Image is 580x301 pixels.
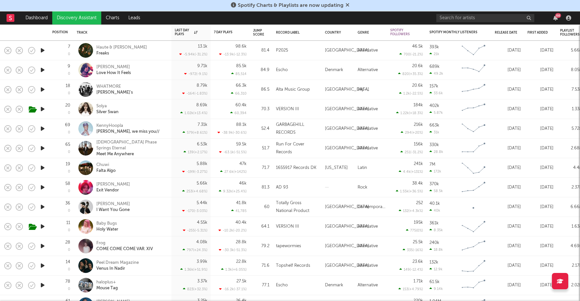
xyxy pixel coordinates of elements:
[96,201,130,213] a: [PERSON_NAME]I Want You Gone
[66,162,70,166] div: 19
[96,188,130,193] div: Exit Vendor
[96,266,139,272] div: Venus In Nadir
[65,201,70,205] div: 36
[68,150,70,154] div: 0
[495,164,521,172] div: [DATE]
[429,143,439,147] div: 330k
[68,64,70,68] div: 9
[96,182,130,193] a: [PERSON_NAME]Exit Vendor
[412,260,423,264] div: 23.6k
[527,66,554,74] div: [DATE]
[495,281,521,289] div: [DATE]
[414,123,423,127] div: 216k
[495,262,521,270] div: [DATE]
[429,202,440,206] div: 40.1k
[253,242,269,250] div: 79.2
[276,199,318,215] div: Totally Gross National Product
[527,281,554,289] div: [DATE]
[459,121,488,137] svg: Chart title
[276,121,318,137] div: GARBAGEHILL RECORDS
[96,45,147,56] a: Haute & [PERSON_NAME]Freaks
[412,44,423,49] div: 46.5k
[253,184,269,191] div: 81.3
[253,262,269,270] div: 71.6
[96,103,119,109] div: Solya
[429,52,439,56] div: 21k
[459,218,488,235] svg: Chart title
[96,162,116,174] a: ChuwiFalta Algo
[196,240,207,244] div: 4.08k
[325,242,369,250] div: [GEOGRAPHIC_DATA]
[358,144,378,152] div: Alternative
[527,262,554,270] div: [DATE]
[65,103,70,108] div: 20
[325,164,348,172] div: [US_STATE]
[495,47,521,54] div: [DATE]
[325,223,369,231] div: [GEOGRAPHIC_DATA]
[358,281,378,289] div: Alternative
[396,111,423,115] div: 1.22k ( +18.3 % )
[459,160,488,176] svg: Chart title
[325,66,343,74] div: Denmark
[198,123,207,127] div: 7.31k
[560,29,580,37] div: Playlist Followers
[182,209,207,213] div: -170 ( -3.03 % )
[66,84,70,88] div: 18
[429,182,439,186] div: 370k
[231,91,247,96] div: 66,310
[236,142,247,146] div: 59.5k
[197,260,207,264] div: 3.99k
[253,29,264,37] div: Jump Score
[183,248,207,252] div: 797 ( +24.3 % )
[399,209,423,213] div: 132 ( +4.3k % )
[429,287,443,291] div: 9.14k
[253,223,269,231] div: 64.1
[197,279,207,283] div: 3.37k
[219,150,247,154] div: -63.1k ( -51.5 % )
[429,267,443,271] div: 12.9k
[358,105,378,113] div: Alternative
[429,123,439,128] div: 663k
[183,228,207,233] div: -255 ( -5.31 % )
[253,86,269,94] div: 86.5
[429,280,440,284] div: 61.5k
[400,150,423,154] div: 251 ( -31.2 % )
[253,47,269,54] div: 81.4
[253,105,269,113] div: 70.3
[52,11,101,24] a: Discovery Assistant
[399,52,423,56] div: 700 ( -21.2 % )
[221,267,247,272] div: 1.3k ( +6.05 % )
[358,164,367,172] div: Latin
[429,71,443,76] div: 49.2k
[495,66,521,74] div: [DATE]
[276,164,316,172] div: 1655917 Records DK
[68,170,70,173] div: 0
[253,125,269,133] div: 52.4
[276,86,310,94] div: Alta Music Group
[96,123,159,135] a: KennyHoopla[PERSON_NAME], we miss you//
[68,268,70,271] div: 0
[459,258,488,274] svg: Chart title
[358,125,378,133] div: Alternative
[68,131,70,134] div: 0
[68,72,70,76] div: 0
[96,151,167,157] div: Meet Me Anywhere
[183,130,207,135] div: 579 ( +8.61 % )
[235,103,247,107] div: 60.4k
[96,240,153,246] div: Frog
[68,287,70,291] div: 0
[231,72,247,76] div: 85,514
[96,182,130,188] div: [PERSON_NAME]
[495,105,521,113] div: [DATE]
[416,201,423,205] div: 252
[96,140,167,151] div: [DEMOGRAPHIC_DATA] Phase Springs Eternal
[325,125,369,133] div: [GEOGRAPHIC_DATA]
[236,123,247,127] div: 88.1k
[358,86,384,94] div: Hip-Hop/Rap
[276,281,288,289] div: Escho
[527,86,554,94] div: [DATE]
[429,30,478,34] div: Spotify Monthly Listeners
[398,72,423,76] div: 820 ( +35.3 % )
[527,105,554,113] div: [DATE]
[459,101,488,117] svg: Chart title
